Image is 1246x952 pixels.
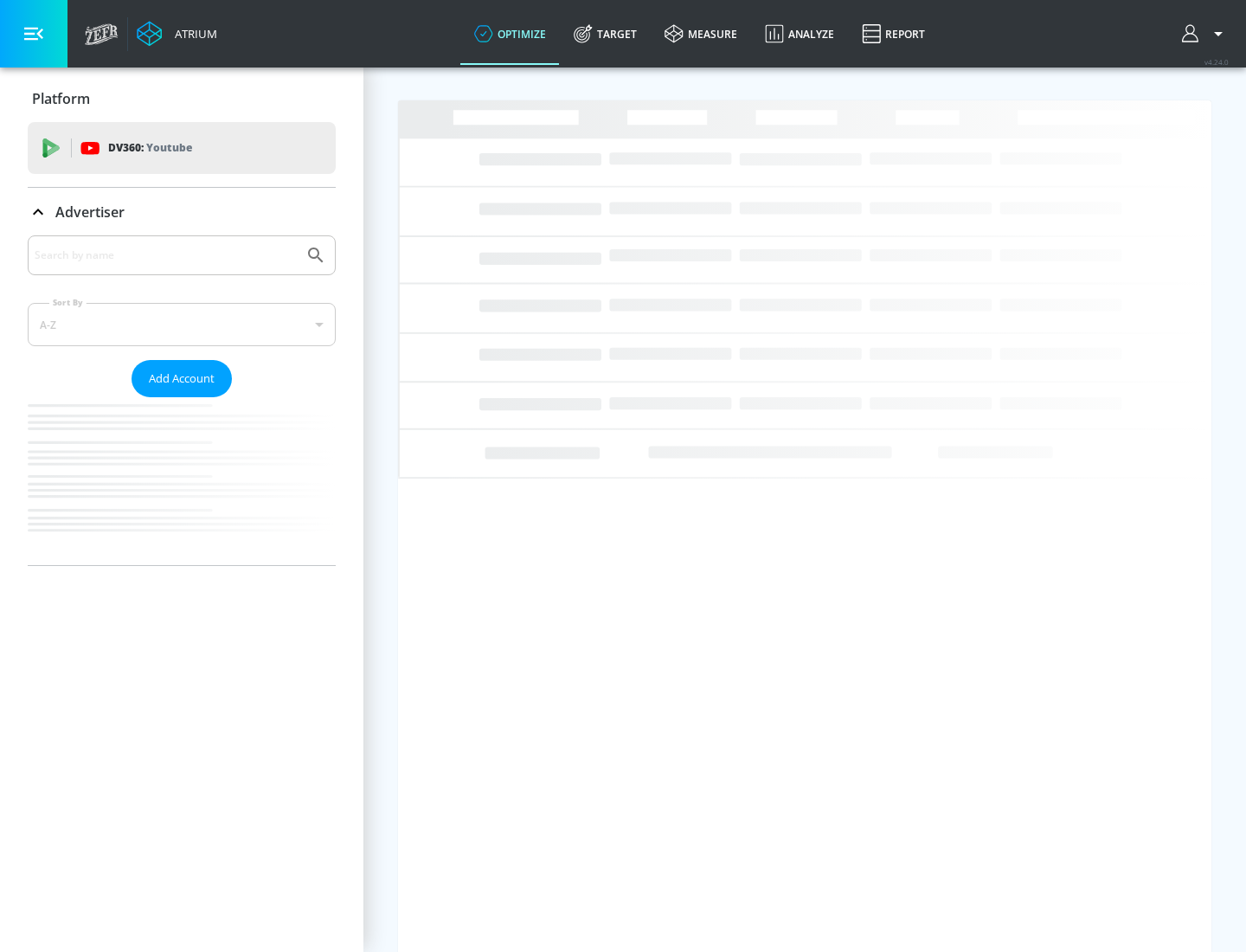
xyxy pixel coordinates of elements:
input: Search by name [35,244,297,267]
div: Advertiser [28,235,336,565]
a: Atrium [137,21,217,47]
p: Platform [32,89,90,108]
p: Youtube [146,138,192,157]
a: Target [560,3,651,65]
div: A-Z [28,303,336,346]
div: Atrium [168,26,217,42]
p: Advertiser [55,203,125,222]
a: Report [848,3,939,65]
p: DV360: [108,138,192,158]
div: Platform [28,74,336,123]
a: optimize [460,3,560,65]
button: Add Account [132,360,232,397]
nav: list of Advertiser [28,397,336,565]
div: DV360: Youtube [28,122,336,174]
label: Sort By [49,297,87,308]
div: Advertiser [28,188,336,236]
a: measure [651,3,751,65]
a: Analyze [751,3,848,65]
span: v 4.24.0 [1204,57,1229,67]
span: Add Account [149,369,215,389]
